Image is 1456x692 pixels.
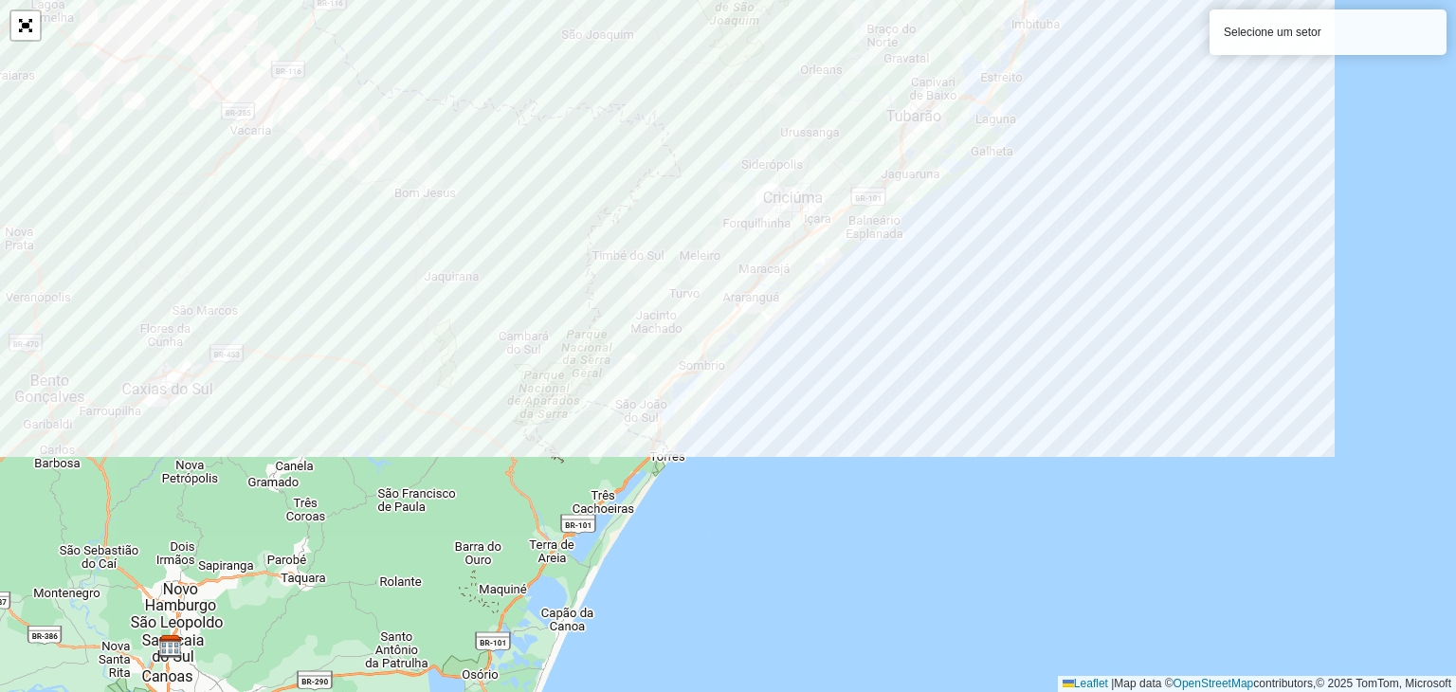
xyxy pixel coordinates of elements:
[11,11,40,40] a: Abrir mapa em tela cheia
[1058,676,1456,692] div: Map data © contributors,© 2025 TomTom, Microsoft
[1174,677,1254,690] a: OpenStreetMap
[1210,9,1447,55] div: Selecione um setor
[1111,677,1114,690] span: |
[1063,677,1108,690] a: Leaflet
